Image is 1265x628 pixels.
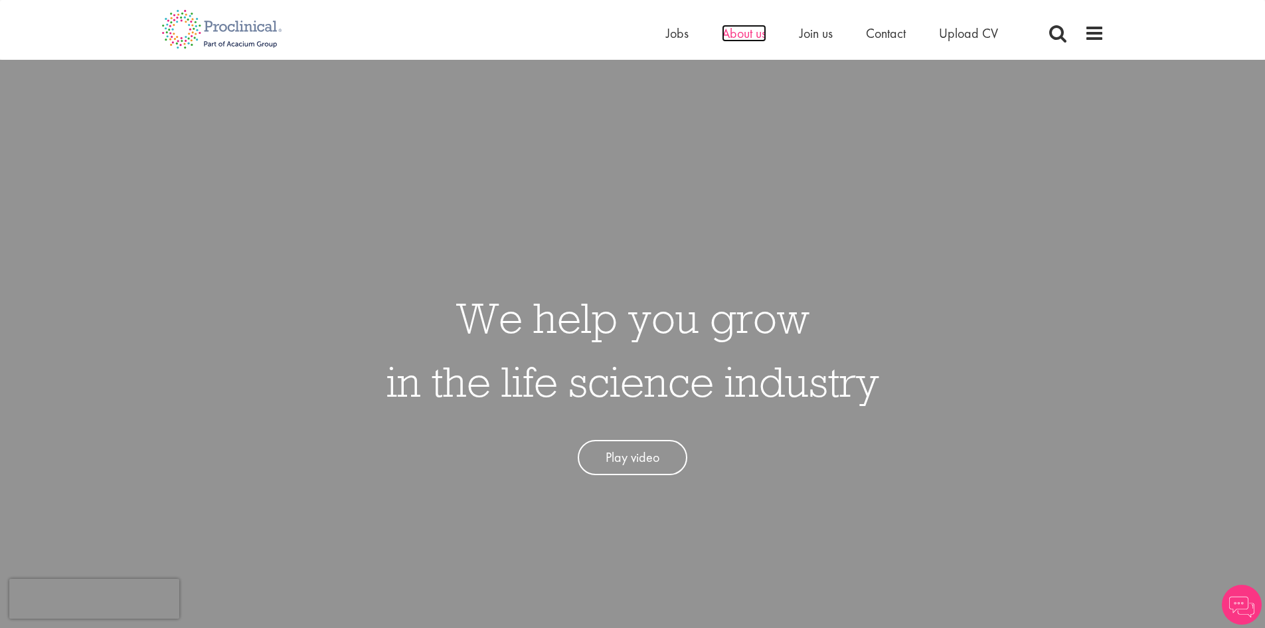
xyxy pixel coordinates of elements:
a: Jobs [666,25,689,42]
img: Chatbot [1222,585,1262,625]
a: About us [722,25,766,42]
h1: We help you grow in the life science industry [386,286,879,413]
a: Upload CV [939,25,998,42]
a: Contact [866,25,906,42]
a: Join us [800,25,833,42]
a: Play video [578,440,687,475]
